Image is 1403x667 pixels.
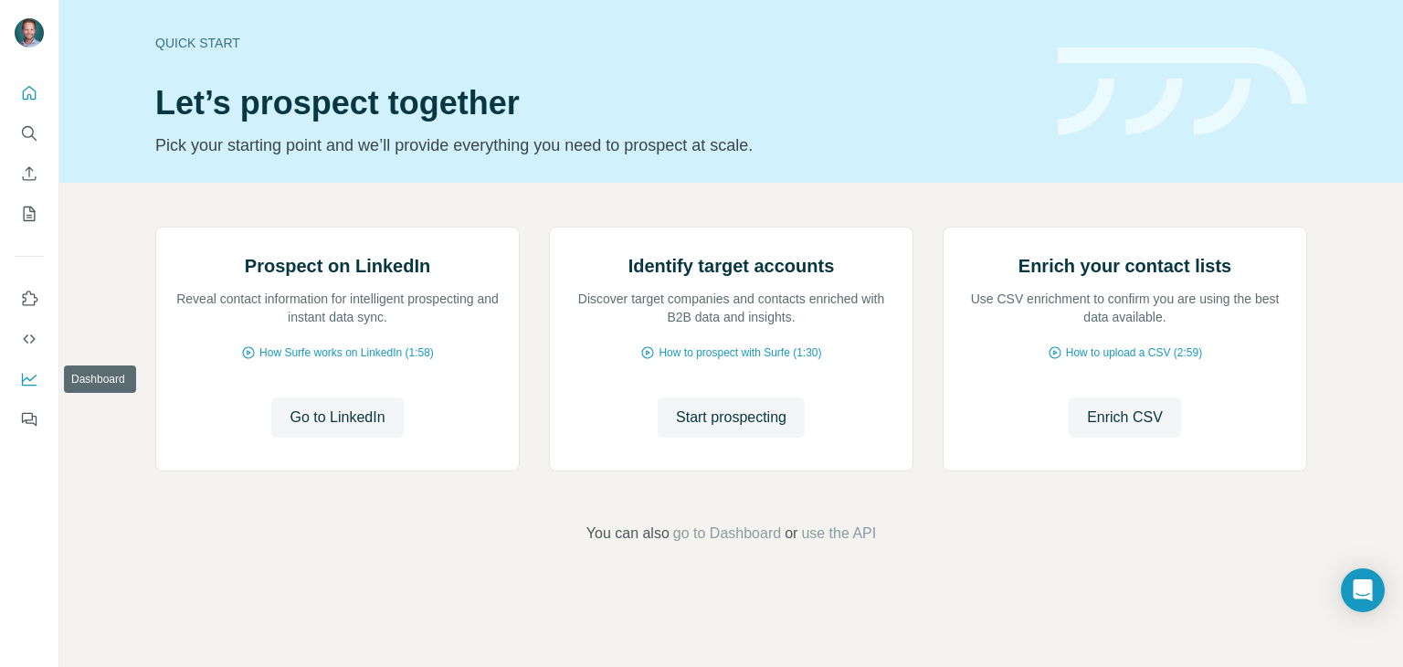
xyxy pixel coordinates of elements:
[155,132,1036,158] p: Pick your starting point and we’ll provide everything you need to prospect at scale.
[15,157,44,190] button: Enrich CSV
[15,403,44,436] button: Feedback
[174,290,501,326] p: Reveal contact information for intelligent prospecting and instant data sync.
[1069,397,1181,438] button: Enrich CSV
[15,323,44,355] button: Use Surfe API
[1058,48,1307,136] img: banner
[271,397,403,438] button: Go to LinkedIn
[15,363,44,396] button: Dashboard
[155,34,1036,52] div: Quick start
[658,397,805,438] button: Start prospecting
[676,407,786,429] span: Start prospecting
[586,523,670,545] span: You can also
[15,77,44,110] button: Quick start
[785,523,797,545] span: or
[15,197,44,230] button: My lists
[245,253,430,279] h2: Prospect on LinkedIn
[290,407,385,429] span: Go to LinkedIn
[15,282,44,315] button: Use Surfe on LinkedIn
[1087,407,1163,429] span: Enrich CSV
[1341,568,1385,612] div: Open Intercom Messenger
[659,344,821,361] span: How to prospect with Surfe (1:30)
[155,85,1036,122] h1: Let’s prospect together
[1018,253,1231,279] h2: Enrich your contact lists
[962,290,1288,326] p: Use CSV enrichment to confirm you are using the best data available.
[568,290,894,326] p: Discover target companies and contacts enriched with B2B data and insights.
[673,523,781,545] button: go to Dashboard
[15,117,44,150] button: Search
[628,253,835,279] h2: Identify target accounts
[801,523,876,545] button: use the API
[15,18,44,48] img: Avatar
[259,344,434,361] span: How Surfe works on LinkedIn (1:58)
[1066,344,1202,361] span: How to upload a CSV (2:59)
